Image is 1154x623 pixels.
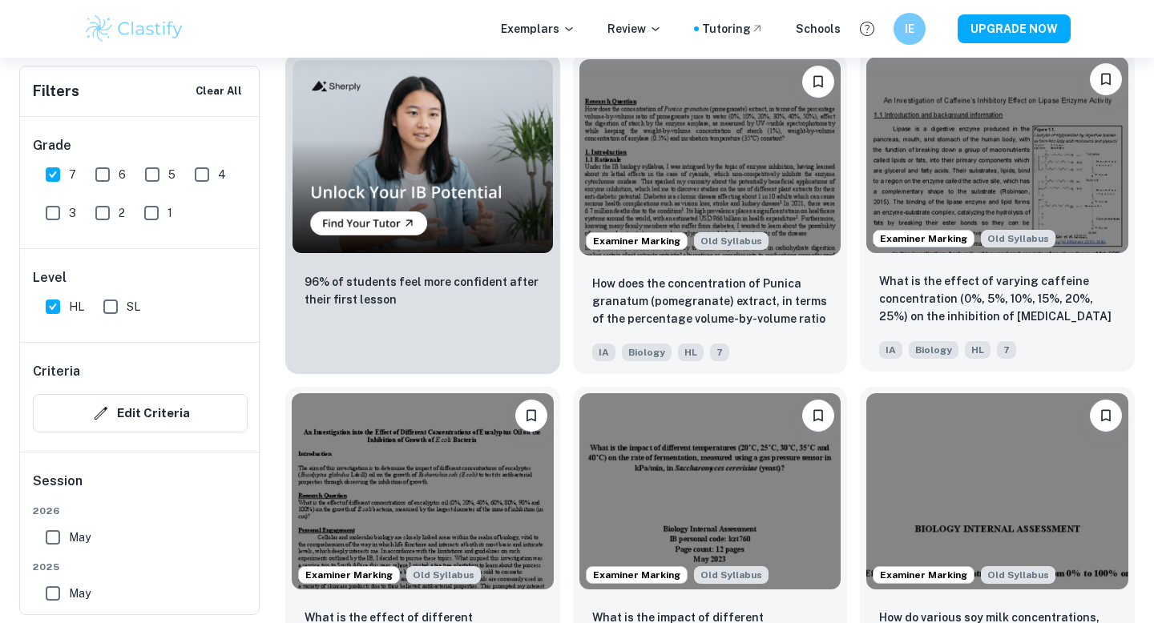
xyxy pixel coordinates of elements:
span: 7 [710,344,729,361]
span: 2025 [33,560,248,574]
img: Clastify logo [83,13,185,45]
span: IA [879,341,902,359]
a: Schools [796,20,841,38]
span: May [69,585,91,602]
img: Biology IA example thumbnail: How do various soy milk concentrations, [866,393,1128,589]
button: IE [894,13,926,45]
span: 2 [119,204,125,222]
button: Bookmark [1090,400,1122,432]
span: HL [678,344,704,361]
a: Thumbnail96% of students feel more confident after their first lesson [285,53,560,374]
span: Examiner Marking [587,234,687,248]
h6: Grade [33,136,248,155]
button: UPGRADE NOW [958,14,1071,43]
div: Starting from the May 2025 session, the Biology IA requirements have changed. It's OK to refer to... [981,566,1055,584]
img: Thumbnail [292,59,554,254]
button: Edit Criteria [33,394,248,432]
span: SL [127,298,140,316]
span: Examiner Marking [299,568,399,582]
h6: Level [33,268,248,287]
span: Examiner Marking [874,231,974,246]
h6: Filters [33,80,79,102]
a: Tutoring [702,20,764,38]
img: Biology IA example thumbnail: How does the concentration of Punica gra [579,59,841,255]
span: Biology [909,341,958,359]
span: May [69,529,91,546]
button: Bookmark [802,400,834,432]
a: Examiner MarkingStarting from the May 2025 session, the Biology IA requirements have changed. It'... [860,53,1135,374]
button: Clear All [192,79,246,103]
p: How does the concentration of Punica granatum (pomegranate) extract, in terms of the percentage v... [592,275,829,329]
div: Starting from the May 2025 session, the Biology IA requirements have changed. It's OK to refer to... [694,232,769,250]
span: 5 [168,166,176,183]
span: Old Syllabus [981,566,1055,584]
p: 96% of students feel more confident after their first lesson [305,273,541,308]
span: 1 [167,204,172,222]
img: Biology IA example thumbnail: What is the effect of different concentr [292,393,554,589]
span: HL [69,298,84,316]
p: What is the effect of varying caffeine concentration (0%, 5%, 10%, 15%, 20%, 25%) on the inhibiti... [879,272,1116,327]
span: IA [592,344,615,361]
span: 7 [997,341,1016,359]
p: Exemplars [501,20,575,38]
span: 7 [69,166,76,183]
h6: IE [901,20,919,38]
div: Starting from the May 2025 session, the Biology IA requirements have changed. It's OK to refer to... [694,566,769,584]
h6: Criteria [33,362,80,381]
span: Old Syllabus [694,566,769,584]
span: Old Syllabus [981,230,1055,247]
button: Help and Feedback [853,15,881,42]
img: Biology IA example thumbnail: What is the effect of varying caffeine c [866,57,1128,253]
p: Review [607,20,662,38]
span: Old Syllabus [694,232,769,250]
span: 6 [119,166,126,183]
div: Starting from the May 2025 session, the Biology IA requirements have changed. It's OK to refer to... [406,566,481,584]
a: Examiner MarkingStarting from the May 2025 session, the Biology IA requirements have changed. It'... [573,53,848,374]
span: 4 [218,166,226,183]
h6: Session [33,472,248,504]
img: Biology IA example thumbnail: What is the impact of different temperat [579,393,841,589]
span: Biology [622,344,672,361]
span: Examiner Marking [587,568,687,582]
button: Bookmark [802,66,834,98]
button: Bookmark [1090,63,1122,95]
button: Bookmark [515,400,547,432]
span: 3 [69,204,76,222]
span: HL [965,341,991,359]
span: Examiner Marking [874,568,974,582]
div: Starting from the May 2025 session, the Biology IA requirements have changed. It's OK to refer to... [981,230,1055,247]
span: Old Syllabus [406,566,481,584]
span: 2026 [33,504,248,518]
